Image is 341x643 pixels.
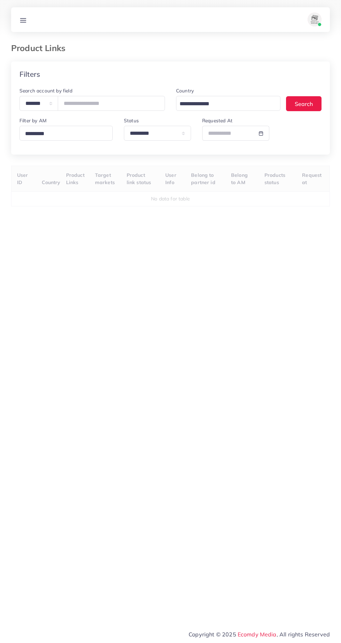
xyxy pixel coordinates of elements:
[238,631,277,638] a: Ecomdy Media
[176,87,194,94] label: Country
[124,117,139,124] label: Status
[19,126,113,141] div: Search for option
[23,129,109,139] input: Search for option
[299,13,324,26] a: avatar
[177,99,271,109] input: Search for option
[19,70,40,79] h4: Filters
[189,630,330,638] span: Copyright © 2025
[277,630,330,638] span: , All rights Reserved
[11,43,71,53] h3: Product Links
[308,13,322,26] img: avatar
[19,117,47,124] label: Filter by AM
[202,117,232,124] label: Requested At
[176,96,280,111] div: Search for option
[19,87,72,94] label: Search account by field
[286,96,322,111] button: Search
